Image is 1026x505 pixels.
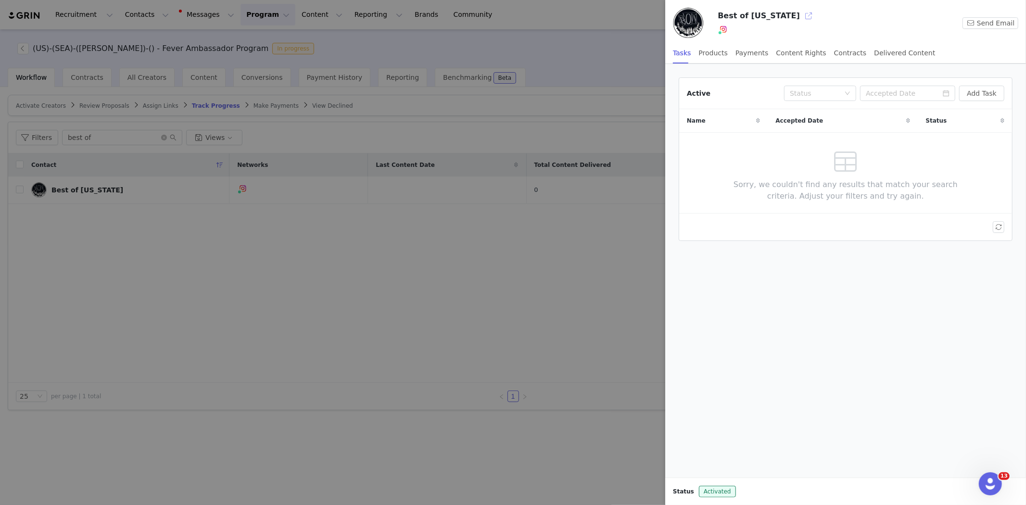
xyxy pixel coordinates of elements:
div: Payments [735,42,769,64]
div: Products [699,42,728,64]
span: Name [687,116,706,125]
span: Status [673,487,694,496]
button: Send Email [963,17,1018,29]
input: Accepted Date [860,86,955,101]
span: Sorry, we couldn't find any results that match your search criteria. Adjust your filters and try ... [719,179,973,202]
div: Status [790,88,840,98]
iframe: Intercom live chat [979,472,1002,495]
i: icon: calendar [943,90,950,97]
i: icon: down [845,90,850,97]
article: Active [679,77,1013,241]
div: Active [687,88,710,99]
span: Status [926,116,947,125]
span: Accepted Date [776,116,823,125]
div: Tasks [673,42,691,64]
img: instagram.svg [720,25,727,33]
div: Content Rights [776,42,826,64]
div: Delivered Content [874,42,935,64]
span: 13 [999,472,1010,480]
span: Activated [699,486,736,497]
h3: Best of [US_STATE] [718,10,800,22]
img: 8d69fca4-63fe-46b4-8f48-c4050a678015--s.jpg [673,8,704,38]
button: Add Task [959,86,1004,101]
div: Contracts [834,42,867,64]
